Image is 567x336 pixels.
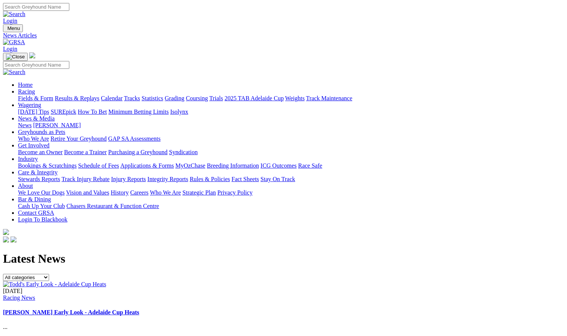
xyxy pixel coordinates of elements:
[18,109,564,115] div: Wagering
[33,122,81,128] a: [PERSON_NAME]
[18,109,49,115] a: [DATE] Tips
[29,52,35,58] img: logo-grsa-white.png
[165,95,184,101] a: Grading
[3,236,9,242] img: facebook.svg
[7,25,20,31] span: Menu
[3,53,28,61] button: Toggle navigation
[18,183,33,189] a: About
[18,169,58,175] a: Care & Integrity
[18,122,564,129] div: News & Media
[18,216,67,223] a: Login To Blackbook
[18,88,35,95] a: Racing
[18,129,65,135] a: Greyhounds as Pets
[207,162,259,169] a: Breeding Information
[18,203,564,210] div: Bar & Dining
[124,95,140,101] a: Tracks
[18,142,49,149] a: Get Involved
[18,95,53,101] a: Fields & Form
[18,189,564,196] div: About
[3,46,17,52] a: Login
[51,109,76,115] a: SUREpick
[3,61,69,69] input: Search
[3,69,25,76] img: Search
[6,54,25,60] img: Close
[3,309,139,315] a: [PERSON_NAME] Early Look - Adelaide Cup Heats
[18,102,41,108] a: Wagering
[3,288,564,331] div: ...
[3,18,17,24] a: Login
[3,32,564,39] a: News Articles
[18,156,38,162] a: Industry
[190,176,230,182] a: Rules & Policies
[18,115,55,122] a: News & Media
[3,281,106,288] img: Todd's Early Look - Adelaide Cup Heats
[209,95,223,101] a: Trials
[61,176,109,182] a: Track Injury Rebate
[18,95,564,102] div: Racing
[3,3,69,11] input: Search
[217,189,253,196] a: Privacy Policy
[18,176,60,182] a: Stewards Reports
[183,189,216,196] a: Strategic Plan
[150,189,181,196] a: Who We Are
[111,189,129,196] a: History
[64,149,107,155] a: Become a Trainer
[260,162,296,169] a: ICG Outcomes
[224,95,284,101] a: 2025 TAB Adelaide Cup
[18,122,31,128] a: News
[120,162,174,169] a: Applications & Forms
[260,176,295,182] a: Stay On Track
[108,135,161,142] a: GAP SA Assessments
[232,176,259,182] a: Fact Sheets
[18,135,49,142] a: Who We Are
[142,95,163,101] a: Statistics
[3,288,22,294] span: [DATE]
[18,189,64,196] a: We Love Our Dogs
[3,24,23,32] button: Toggle navigation
[10,236,16,242] img: twitter.svg
[3,252,564,266] h1: Latest News
[78,109,107,115] a: How To Bet
[18,203,65,209] a: Cash Up Your Club
[3,11,25,18] img: Search
[108,149,168,155] a: Purchasing a Greyhound
[18,196,51,202] a: Bar & Dining
[18,162,76,169] a: Bookings & Scratchings
[101,95,123,101] a: Calendar
[108,109,169,115] a: Minimum Betting Limits
[18,176,564,183] div: Care & Integrity
[175,162,205,169] a: MyOzChase
[306,95,352,101] a: Track Maintenance
[18,162,564,169] div: Industry
[66,189,109,196] a: Vision and Values
[51,135,107,142] a: Retire Your Greyhound
[3,294,35,301] a: Racing News
[285,95,305,101] a: Weights
[18,149,63,155] a: Become an Owner
[298,162,322,169] a: Race Safe
[130,189,148,196] a: Careers
[3,39,25,46] img: GRSA
[18,149,564,156] div: Get Involved
[111,176,146,182] a: Injury Reports
[55,95,99,101] a: Results & Replays
[186,95,208,101] a: Coursing
[169,149,197,155] a: Syndication
[18,82,33,88] a: Home
[18,135,564,142] div: Greyhounds as Pets
[66,203,159,209] a: Chasers Restaurant & Function Centre
[147,176,188,182] a: Integrity Reports
[78,162,119,169] a: Schedule of Fees
[3,229,9,235] img: logo-grsa-white.png
[18,210,54,216] a: Contact GRSA
[170,109,188,115] a: Isolynx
